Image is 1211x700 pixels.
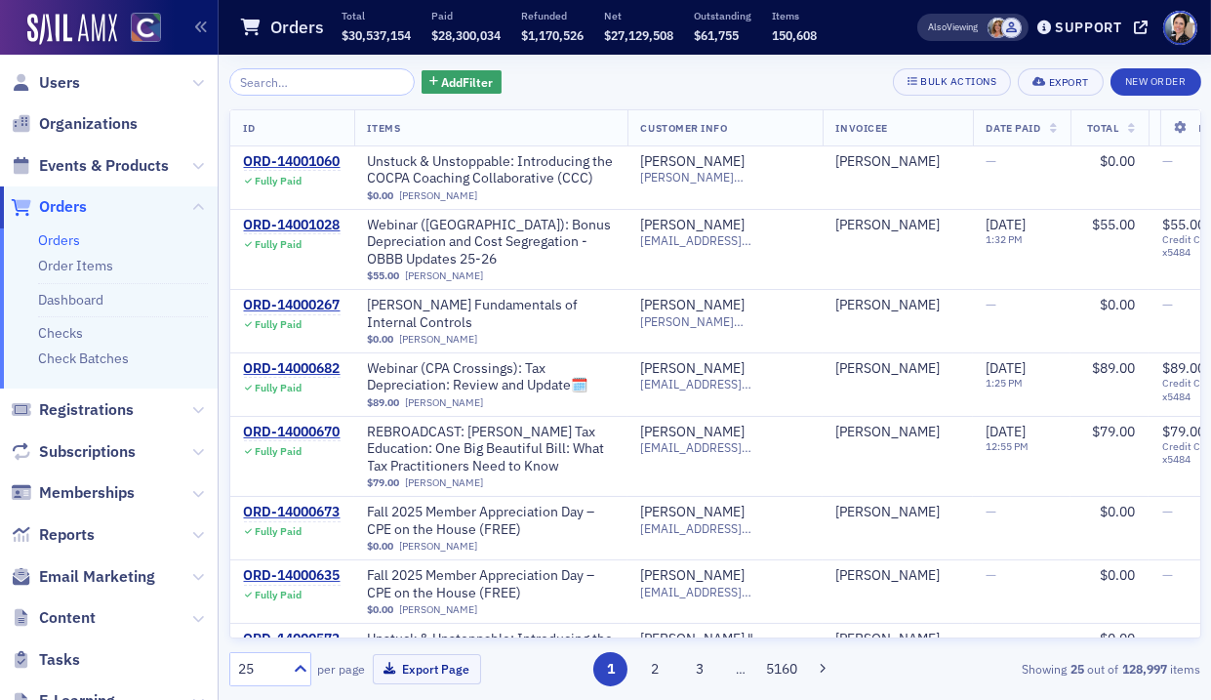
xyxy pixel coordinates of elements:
[641,233,809,248] span: [EMAIL_ADDRESS][DOMAIN_NAME]
[641,121,728,135] span: Customer Info
[1162,566,1173,584] span: —
[593,652,627,686] button: 1
[836,504,941,521] a: [PERSON_NAME]
[1100,630,1135,647] span: $0.00
[836,121,888,135] span: Invoicee
[836,217,941,234] a: [PERSON_NAME]
[342,27,411,43] span: $30,537,154
[38,257,113,274] a: Order Items
[39,155,169,177] span: Events & Products
[893,68,1011,96] button: Bulk Actions
[244,567,341,585] a: ORD-14000635
[641,440,809,455] span: [EMAIL_ADDRESS][DOMAIN_NAME]
[399,189,477,202] a: [PERSON_NAME]
[368,297,614,331] span: Surgent's Fundamentals of Internal Controls
[604,27,673,43] span: $27,129,508
[368,424,614,475] span: REBROADCAST: Don Farmer Tax Education: One Big Beautiful Bill: What Tax Practitioners Need to Know
[641,631,809,682] a: [PERSON_NAME] "[PERSON_NAME]" [PERSON_NAME]
[521,27,584,43] span: $1,170,526
[1100,296,1135,313] span: $0.00
[11,607,96,629] a: Content
[641,360,746,378] div: [PERSON_NAME]
[836,631,941,648] a: [PERSON_NAME]
[11,566,155,588] a: Email Marketing
[891,660,1201,678] div: Showing out of items
[244,217,341,234] a: ORD-14001028
[1162,630,1173,647] span: —
[836,297,959,314] span: Samantha LaPointe
[442,73,494,91] span: Add Filter
[244,121,256,135] span: ID
[368,360,614,394] a: Webinar (CPA Crossings): Tax Depreciation: Review and Update🗓️
[38,231,80,249] a: Orders
[836,424,941,441] div: [PERSON_NAME]
[987,423,1027,440] span: [DATE]
[368,153,614,187] span: Unstuck & Unstoppable: Introducing the COCPA Coaching Collaborative (CCC)
[836,567,959,585] span: Cheryl Solze
[641,567,746,585] a: [PERSON_NAME]
[1162,152,1173,170] span: —
[641,153,746,171] a: [PERSON_NAME]
[39,607,96,629] span: Content
[1092,216,1135,233] span: $55.00
[694,9,751,22] p: Outstanding
[641,504,746,521] div: [PERSON_NAME]
[836,217,959,234] span: Cheryl Solze
[39,72,80,94] span: Users
[920,76,996,87] div: Bulk Actions
[1119,660,1171,678] strong: 128,997
[368,396,400,409] span: $89.00
[1018,68,1103,96] button: Export
[1068,660,1088,678] strong: 25
[1092,359,1135,377] span: $89.00
[1163,11,1197,45] span: Profile
[836,567,941,585] div: [PERSON_NAME]
[1162,296,1173,313] span: —
[641,217,746,234] a: [PERSON_NAME]
[1162,216,1205,233] span: $55.00
[244,360,341,378] a: ORD-14000682
[342,9,411,22] p: Total
[399,540,477,553] a: [PERSON_NAME]
[38,350,129,367] a: Check Batches
[836,360,941,378] a: [PERSON_NAME]
[368,504,614,538] span: Fall 2025 Member Appreciation Day – CPE on the House (FREE)
[368,631,614,665] a: Unstuck & Unstoppable: Introducing the COCPA Coaching Collaborative (CCC)
[39,196,87,218] span: Orders
[641,377,809,391] span: [EMAIL_ADDRESS][DOMAIN_NAME]
[368,540,394,553] span: $0.00
[987,566,997,584] span: —
[11,524,95,546] a: Reports
[39,399,134,421] span: Registrations
[318,660,366,678] label: per page
[39,113,138,135] span: Organizations
[368,476,400,489] span: $79.00
[521,9,584,22] p: Refunded
[11,72,80,94] a: Users
[928,21,978,34] span: Viewing
[399,603,477,616] a: [PERSON_NAME]
[694,27,739,43] span: $61,755
[39,566,155,588] span: Email Marketing
[373,654,481,684] button: Export Page
[39,524,95,546] span: Reports
[244,297,341,314] div: ORD-14000267
[27,14,117,45] img: SailAMX
[405,269,483,282] a: [PERSON_NAME]
[255,382,302,394] div: Fully Paid
[836,153,941,171] a: [PERSON_NAME]
[836,297,941,314] a: [PERSON_NAME]
[244,153,341,171] a: ORD-14001060
[39,482,135,504] span: Memberships
[1087,121,1119,135] span: Total
[1001,18,1022,38] span: Piyali Chatterjee
[987,359,1027,377] span: [DATE]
